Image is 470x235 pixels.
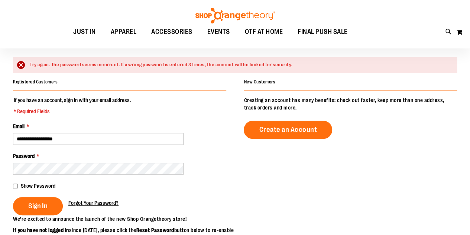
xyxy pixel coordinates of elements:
span: JUST IN [73,23,96,40]
legend: If you have an account, sign in with your email address. [13,96,132,115]
span: OTF AT HOME [245,23,283,40]
span: Password [13,153,35,159]
p: We’re excited to announce the launch of the new Shop Orangetheory store! [13,215,235,223]
img: Shop Orangetheory [194,8,276,23]
button: Sign In [13,197,63,215]
strong: New Customers [244,79,275,85]
div: Try again. The password seems incorrect. If a wrong password is entered 3 times, the account will... [30,61,450,69]
span: FINAL PUSH SALE [298,23,348,40]
strong: Reset Password [136,227,174,233]
a: Forgot Your Password? [68,199,119,207]
span: APPAREL [111,23,137,40]
a: ACCESSORIES [144,23,200,41]
span: Sign In [28,202,48,210]
a: JUST IN [66,23,103,41]
strong: If you have not logged in [13,227,69,233]
span: Forgot Your Password? [68,200,119,206]
a: Create an Account [244,121,332,139]
a: OTF AT HOME [237,23,291,41]
a: FINAL PUSH SALE [290,23,355,41]
strong: Registered Customers [13,79,58,85]
span: Email [13,123,25,129]
span: * Required Fields [14,108,131,115]
p: Creating an account has many benefits: check out faster, keep more than one address, track orders... [244,96,457,111]
span: ACCESSORIES [151,23,192,40]
span: Show Password [21,183,55,189]
a: EVENTS [200,23,237,41]
span: Create an Account [259,126,317,134]
a: APPAREL [103,23,144,41]
span: EVENTS [207,23,230,40]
